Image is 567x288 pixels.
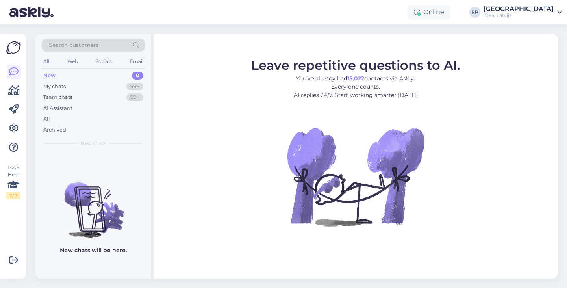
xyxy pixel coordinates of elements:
img: No chats [35,168,151,239]
div: [GEOGRAPHIC_DATA] [484,6,554,12]
b: 15,022 [347,75,364,82]
div: 99+ [126,93,143,101]
div: Socials [94,56,113,67]
div: All [43,115,50,123]
div: Online [408,5,450,19]
div: Email [128,56,145,67]
p: New chats will be here. [60,246,127,255]
div: RP [469,7,480,18]
div: 2 / 3 [6,192,20,199]
div: My chats [43,83,66,91]
div: New [43,72,56,80]
span: Leave repetitive questions to AI. [251,58,460,73]
img: No Chat active [285,106,426,247]
div: Archived [43,126,66,134]
div: AI Assistant [43,104,72,112]
div: iDeal Latvija [484,12,554,19]
div: Look Here [6,164,20,199]
div: Team chats [43,93,72,101]
div: Web [66,56,80,67]
div: All [42,56,51,67]
span: Search customers [49,41,99,49]
div: 99+ [126,83,143,91]
span: New chats [81,140,106,147]
img: Askly Logo [6,40,21,55]
p: You’ve already had contacts via Askly. Every one counts. AI replies 24/7. Start working smarter [... [251,74,460,99]
div: 0 [132,72,143,80]
a: [GEOGRAPHIC_DATA]iDeal Latvija [484,6,562,19]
